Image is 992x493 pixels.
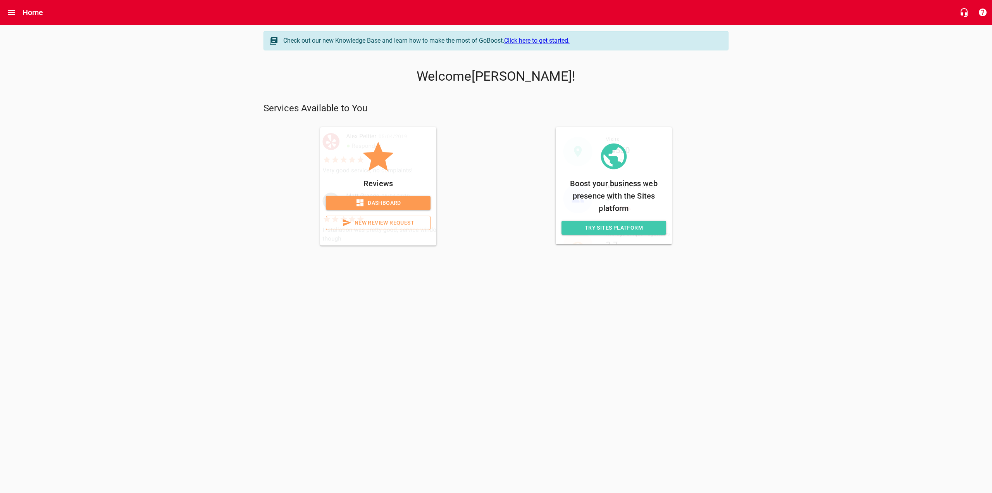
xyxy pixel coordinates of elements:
[568,223,660,233] span: Try Sites Platform
[561,221,666,235] a: Try Sites Platform
[955,3,973,22] button: Live Chat
[22,6,43,19] h6: Home
[263,69,728,84] p: Welcome [PERSON_NAME] !
[2,3,21,22] button: Open drawer
[561,177,666,214] p: Boost your business web presence with the Sites platform
[332,218,424,228] span: New Review Request
[973,3,992,22] button: Support Portal
[326,177,431,190] p: Reviews
[326,196,431,210] a: Dashboard
[504,37,570,44] a: Click here to get started.
[326,216,431,230] a: New Review Request
[263,102,728,115] p: Services Available to You
[283,36,720,45] div: Check out our new Knowledge Base and learn how to make the most of GoBoost.
[332,198,424,208] span: Dashboard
